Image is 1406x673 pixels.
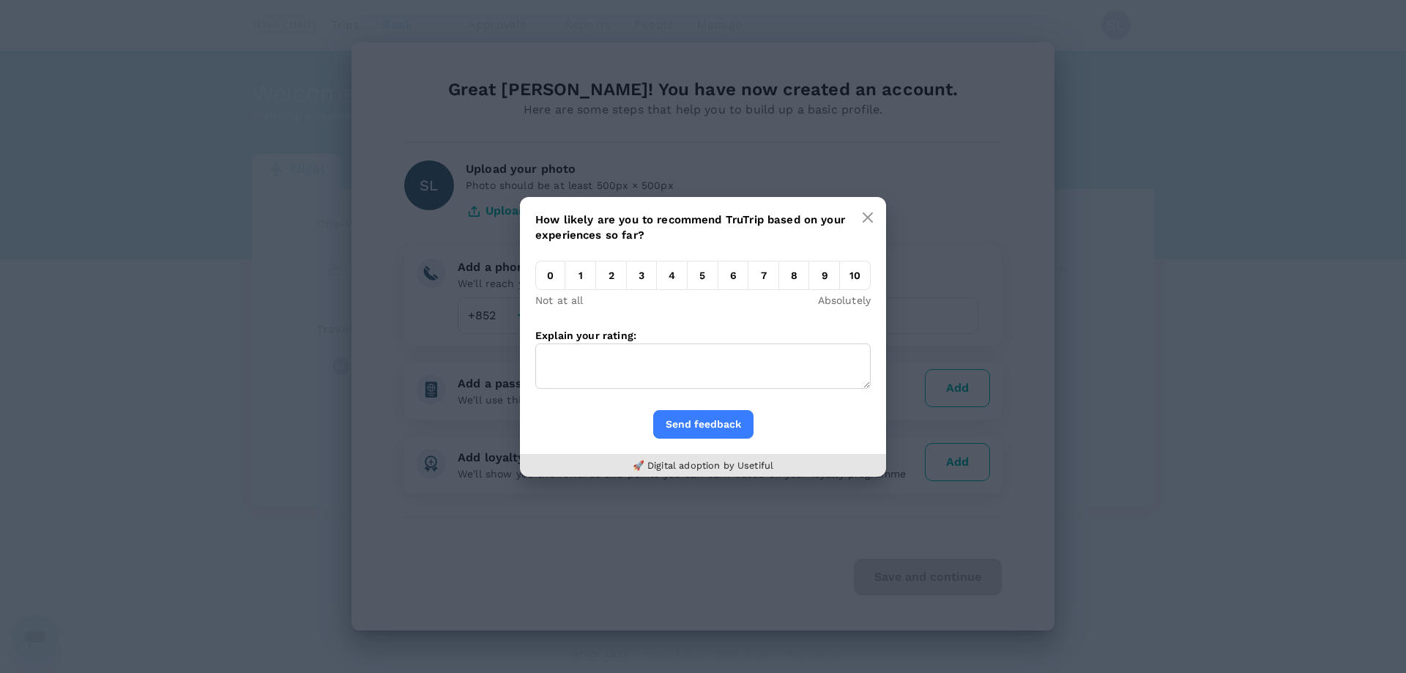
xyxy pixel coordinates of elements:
label: Explain your rating: [535,330,636,341]
p: Not at all [535,293,584,308]
em: 8 [779,261,809,290]
em: 5 [688,261,718,290]
em: 6 [718,261,748,290]
button: Send feedback [653,410,754,439]
em: 10 [841,261,871,290]
em: 2 [597,261,627,290]
em: 1 [566,261,596,290]
a: 🚀 Digital adoption by Usetiful [633,460,774,471]
em: 9 [810,261,840,290]
em: 0 [535,261,565,290]
p: Absolutely [818,293,871,308]
em: 7 [749,261,779,290]
em: 3 [627,261,657,290]
span: How likely are you to recommend TruTrip based on your experiences so far? [535,213,845,242]
em: 4 [658,261,688,290]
